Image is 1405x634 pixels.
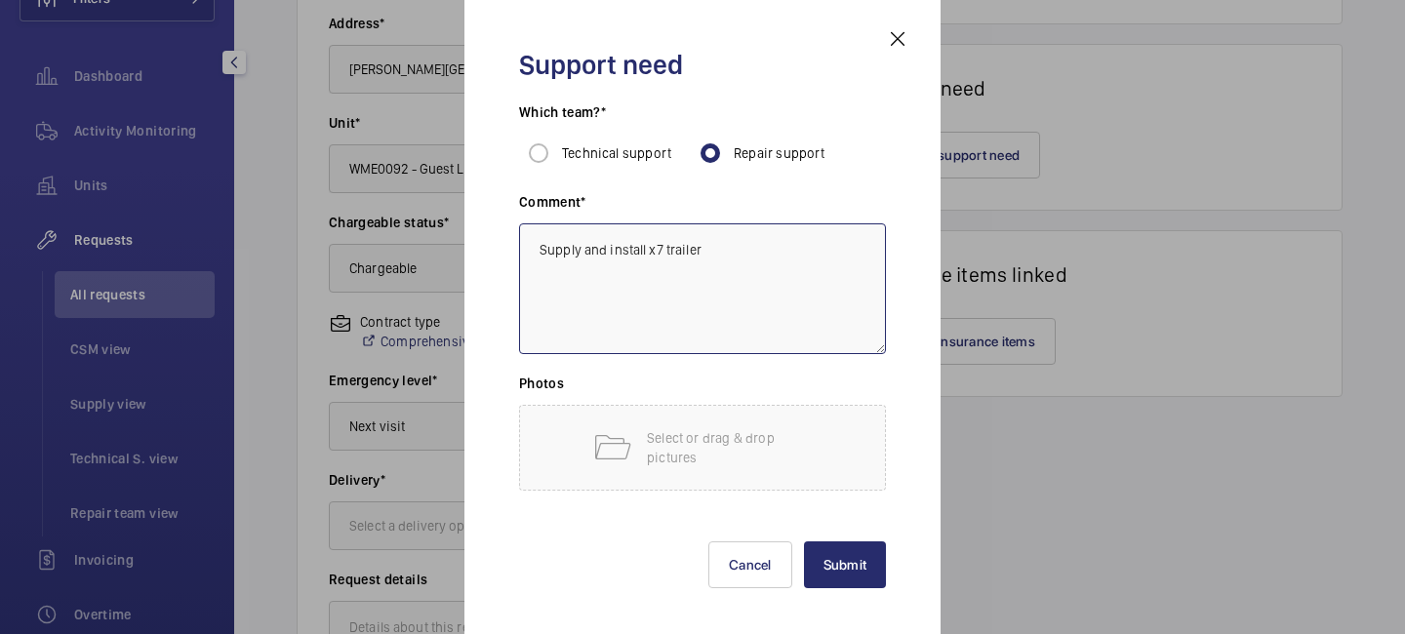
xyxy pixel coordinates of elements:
[519,102,886,134] h3: Which team?*
[647,428,813,467] p: Select or drag & drop pictures
[519,374,886,405] h3: Photos
[519,192,886,223] h3: Comment*
[708,541,792,588] button: Cancel
[734,145,825,161] span: Repair support
[519,47,886,83] h2: Support need
[562,145,671,161] span: Technical support
[804,541,887,588] button: Submit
